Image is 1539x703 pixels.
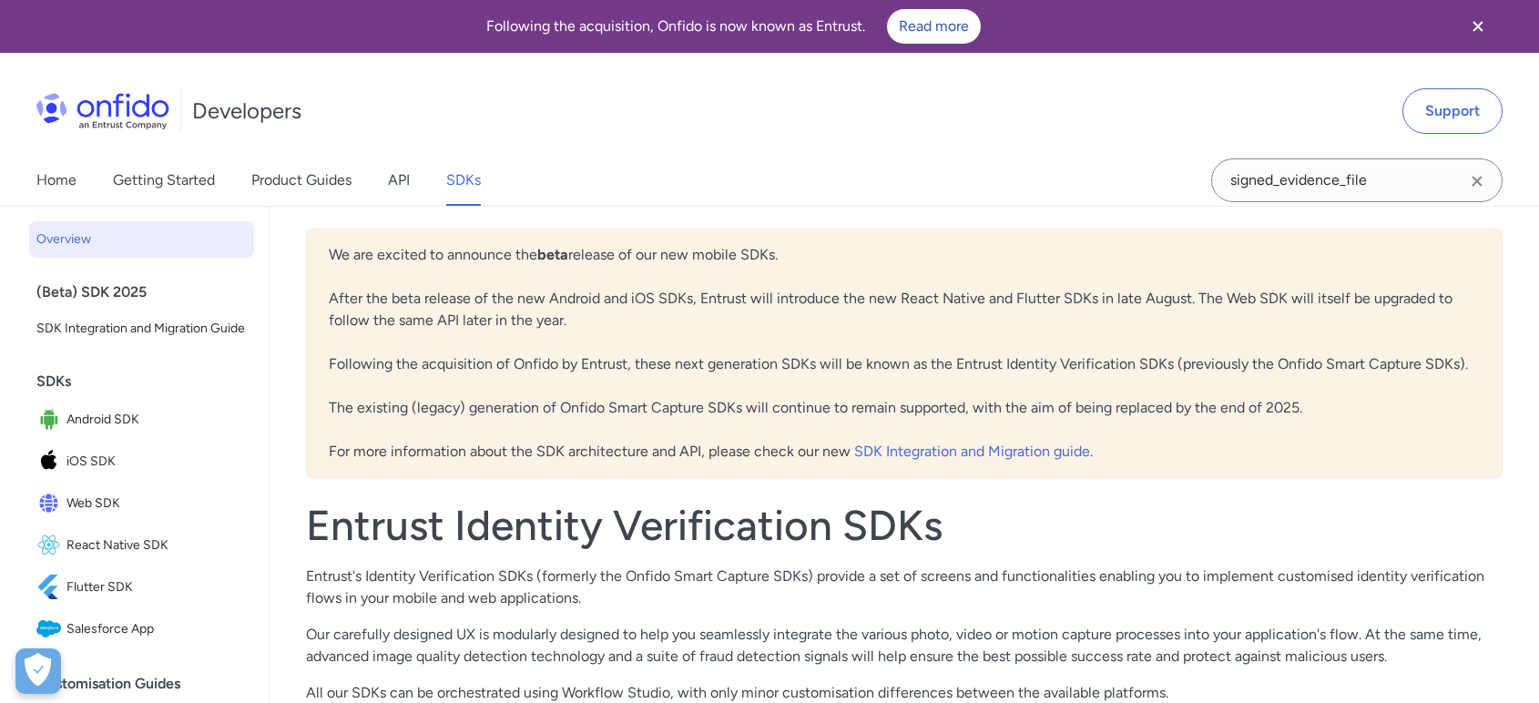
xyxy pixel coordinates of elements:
img: IconFlutter SDK [36,575,66,600]
a: API [388,155,410,206]
p: Entrust's Identity Verification SDKs (formerly the Onfido Smart Capture SDKs) provide a set of sc... [306,565,1503,609]
a: IconiOS SDKiOS SDK [29,442,254,482]
b: beta [537,246,568,263]
h1: Developers [192,97,301,126]
img: IconAndroid SDK [36,407,66,433]
div: Customisation Guides [36,666,261,702]
span: React Native SDK [66,533,247,558]
a: IconReact Native SDKReact Native SDK [29,525,254,565]
a: Support [1402,88,1503,134]
a: SDKs [446,155,481,206]
input: Onfido search input field [1211,158,1503,202]
img: IconWeb SDK [36,491,66,516]
a: SDK Integration and Migration guide [854,443,1090,460]
svg: Close banner [1467,15,1489,37]
a: IconWeb SDKWeb SDK [29,484,254,524]
span: Flutter SDK [66,575,247,600]
span: Web SDK [66,491,247,516]
span: Salesforce App [66,616,247,642]
a: IconFlutter SDKFlutter SDK [29,567,254,607]
div: We are excited to announce the release of our new mobile SDKs. After the beta release of the new ... [306,229,1503,478]
img: Onfido Logo [36,93,169,129]
a: IconAndroid SDKAndroid SDK [29,400,254,440]
div: Following the acquisition, Onfido is now known as Entrust. [22,9,1444,44]
a: Overview [29,221,254,258]
a: Home [36,155,76,206]
span: SDK Integration and Migration Guide [36,318,247,340]
img: IconiOS SDK [36,449,66,474]
div: Cookie Preferences [15,648,61,694]
a: SDK Integration and Migration Guide [29,311,254,347]
div: SDKs [36,363,261,400]
svg: Clear search field button [1466,170,1488,192]
a: Read more [887,9,981,44]
span: Android SDK [66,407,247,433]
h1: Entrust Identity Verification SDKs [306,500,1503,551]
span: iOS SDK [66,449,247,474]
span: Overview [36,229,247,250]
button: Close banner [1444,4,1512,49]
div: (Beta) SDK 2025 [36,274,261,311]
img: IconReact Native SDK [36,533,66,558]
button: Open Preferences [15,648,61,694]
a: Product Guides [251,155,352,206]
a: Getting Started [113,155,215,206]
img: IconSalesforce App [36,616,66,642]
p: Our carefully designed UX is modularly designed to help you seamlessly integrate the various phot... [306,624,1503,667]
a: IconSalesforce AppSalesforce App [29,609,254,649]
